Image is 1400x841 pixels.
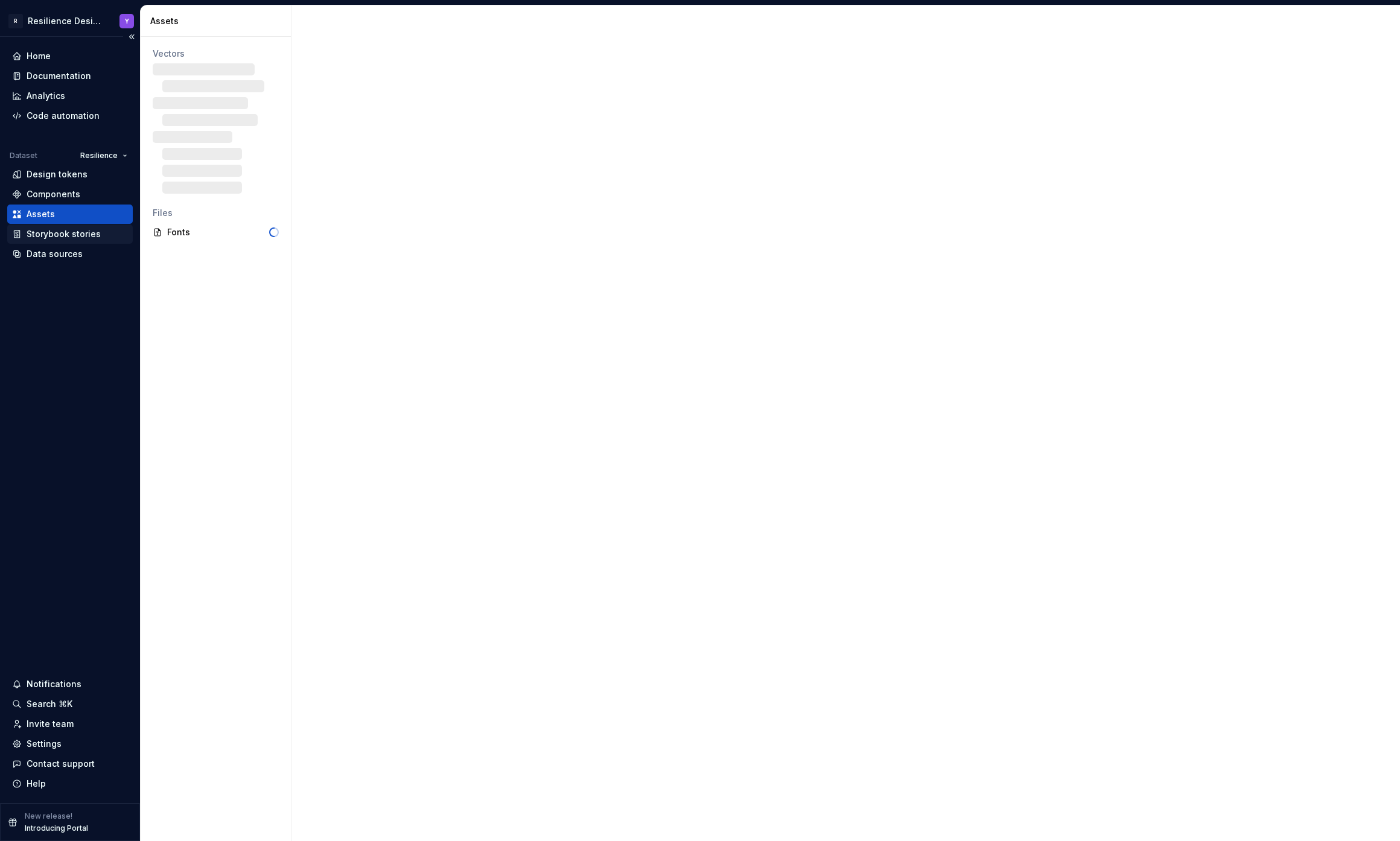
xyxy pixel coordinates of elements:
a: Code automation [7,106,133,125]
div: Assets [150,15,286,27]
a: Documentation [7,66,133,86]
div: Dataset [10,151,37,160]
button: RResilience Design SystemY [2,8,138,34]
div: Components [27,188,80,200]
button: Collapse sidebar [123,28,140,45]
a: Data sources [7,244,133,264]
div: Search ⌘K [27,698,72,710]
button: Search ⌘K [7,694,133,714]
div: Help [27,778,46,790]
a: Fonts [148,223,284,242]
div: Code automation [27,110,100,122]
button: Notifications [7,674,133,694]
div: Invite team [27,718,74,730]
a: Assets [7,205,133,224]
p: New release! [25,811,72,821]
a: Components [7,185,133,204]
div: Y [125,16,129,26]
a: Analytics [7,86,133,106]
a: Design tokens [7,165,133,184]
div: Assets [27,208,55,220]
div: Analytics [27,90,65,102]
div: Documentation [27,70,91,82]
div: Vectors [153,48,279,60]
div: Data sources [27,248,83,260]
span: Resilience [80,151,118,160]
div: Resilience Design System [28,15,105,27]
a: Storybook stories [7,224,133,244]
a: Settings [7,734,133,754]
button: Help [7,774,133,793]
a: Home [7,46,133,66]
div: Fonts [167,226,269,238]
div: Files [153,207,279,219]
div: Home [27,50,51,62]
div: Settings [27,738,62,750]
div: Notifications [27,678,81,690]
p: Introducing Portal [25,824,88,833]
div: Design tokens [27,168,87,180]
a: Invite team [7,714,133,734]
button: Resilience [75,147,133,164]
div: Storybook stories [27,228,101,240]
button: Contact support [7,754,133,773]
div: R [8,14,23,28]
div: Contact support [27,758,95,770]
